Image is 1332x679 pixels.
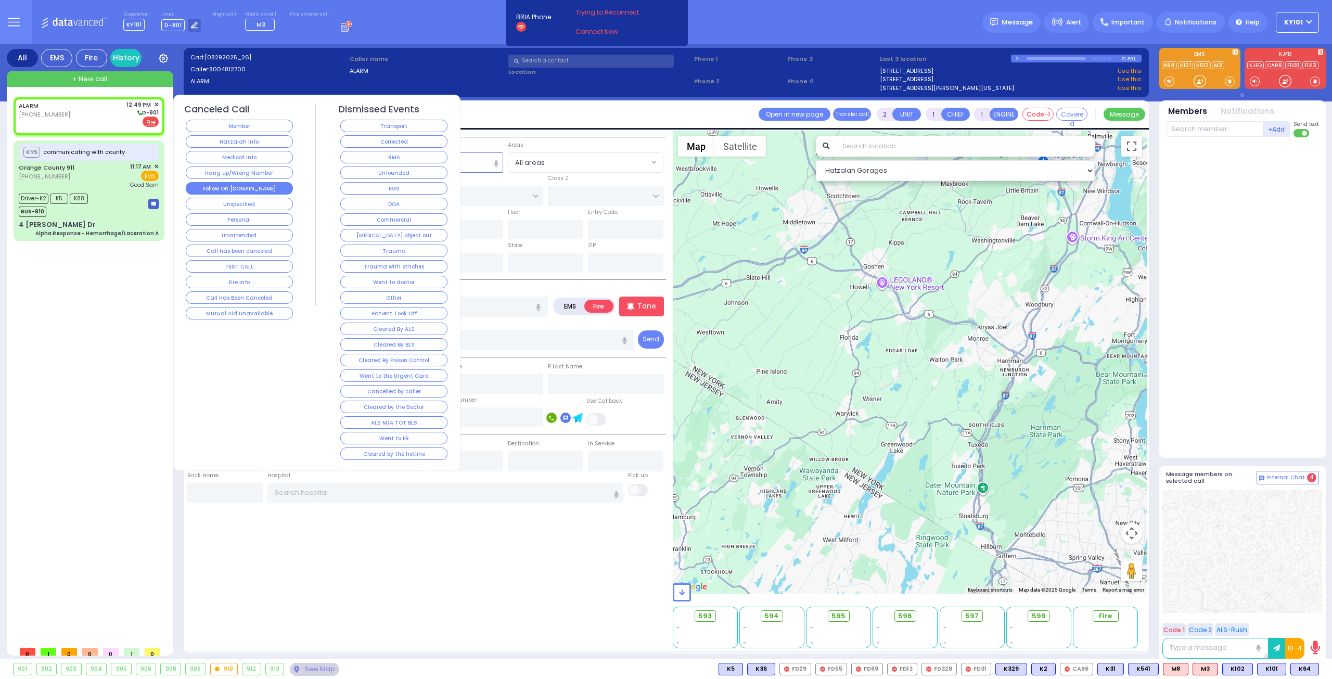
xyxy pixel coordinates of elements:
[1215,623,1249,636] button: ALS-Rush
[340,307,447,319] button: Patient Took Off
[1056,108,1087,121] button: Covered
[719,663,743,675] div: BLS
[995,663,1027,675] div: BLS
[242,663,261,675] div: 912
[1293,120,1319,128] span: Send text
[694,77,784,86] span: Phone 2
[1307,473,1316,482] span: 4
[1265,61,1284,69] a: CAR6
[1060,663,1093,675] div: CAR6
[508,208,520,216] label: Floor
[1104,108,1145,121] button: Message
[586,397,622,405] label: Use Callback
[190,53,346,62] label: Cad:
[20,648,35,656] span: 0
[898,611,912,621] span: 596
[1002,17,1033,28] span: Message
[111,663,131,675] div: 905
[1031,663,1056,675] div: K2
[1118,75,1142,84] a: Use this
[1290,663,1319,675] div: BLS
[340,245,447,257] button: Trauma
[126,101,151,109] span: 12:49 PM
[943,631,946,639] span: -
[124,648,139,656] span: 1
[638,330,664,349] button: Send
[161,11,201,18] label: Lines
[787,77,877,86] span: Phone 4
[186,260,293,273] button: TEST CALL
[714,136,766,157] button: Show satellite imagery
[340,401,447,413] button: Cleared by the Doctor
[186,663,206,675] div: 909
[880,84,1014,93] a: [STREET_ADDRESS][PERSON_NAME][US_STATE]
[965,611,979,621] span: 597
[747,663,775,675] div: BLS
[637,301,656,312] p: Tone
[515,158,545,168] span: All areas
[35,229,159,237] div: Alpha Response - Hemorrhage/Laceration A
[508,141,523,149] label: Areas
[1163,663,1188,675] div: M8
[19,220,96,230] div: 4 [PERSON_NAME] Dr
[41,49,72,67] div: EMS
[815,663,847,675] div: FD55
[833,108,871,121] button: Transfer call
[810,623,813,631] span: -
[1285,61,1301,69] a: FD31
[1166,121,1263,137] input: Search member
[508,440,539,448] label: Destination
[628,471,648,480] label: Pick up
[245,11,278,18] label: Medic on call
[779,663,811,675] div: FD29
[961,663,991,675] div: FD31
[995,663,1027,675] div: K329
[1245,52,1326,59] label: KJFD
[19,110,70,119] span: [PHONE_NUMBER]
[810,639,813,647] span: -
[41,648,56,656] span: 1
[877,631,880,639] span: -
[1118,84,1142,93] a: Use this
[136,109,159,117] span: D-801
[548,174,569,183] label: Cross 2
[340,120,447,132] button: Transport
[186,198,293,210] button: Unspecified
[508,152,663,172] span: All areas
[86,663,107,675] div: 904
[1276,12,1319,33] button: KY101
[340,229,447,241] button: [MEDICAL_DATA] object out
[340,447,447,460] button: Cleared by the hotline
[340,323,447,335] button: Cleared By ALS
[1166,471,1257,484] h5: Message members on selected call
[831,611,846,621] span: 595
[340,166,447,179] button: Unfounded
[1285,638,1304,659] button: 10-4
[1097,663,1124,675] div: K31
[575,27,658,36] a: Connect Now
[508,68,690,76] label: Location
[350,67,505,75] label: ALARM
[340,432,447,444] button: Went to ER
[1284,18,1303,27] span: KY101
[698,611,712,621] span: 593
[146,119,156,126] u: Fire
[19,163,74,172] a: Orange County 911
[1159,52,1240,59] label: EMS
[37,663,57,675] div: 902
[186,166,293,179] button: Hang up/Wrong Number
[123,11,149,18] label: Dispatcher
[1178,61,1193,69] a: K101
[719,663,743,675] div: K5
[186,307,293,319] button: Mutual Aid Unavailable
[82,648,98,656] span: 0
[892,108,921,121] button: UNIT
[1121,136,1142,157] button: Toggle fullscreen view
[340,213,447,226] button: Commercial
[1118,67,1142,75] a: Use this
[72,74,107,84] span: + New call
[880,55,1011,63] label: Last 3 location
[1263,121,1290,137] button: +Add
[836,136,1095,157] input: Search location
[19,172,70,181] span: [PHONE_NUMBER]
